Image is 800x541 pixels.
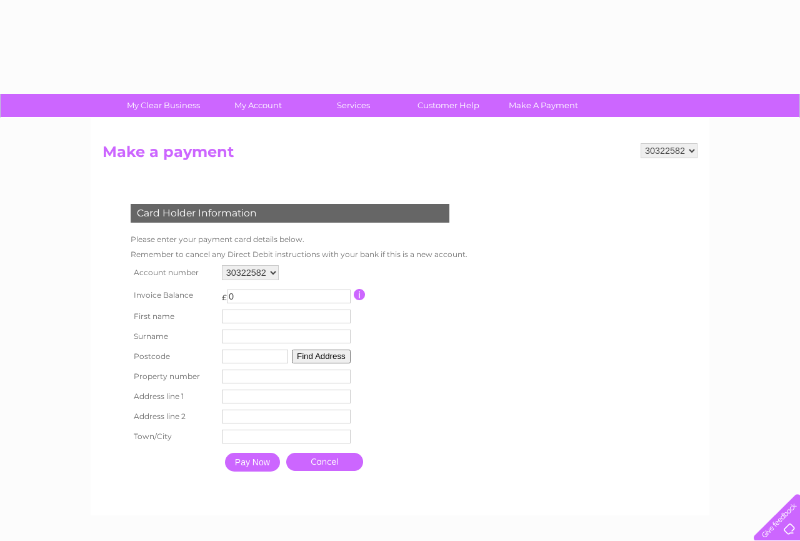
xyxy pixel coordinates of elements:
a: Make A Payment [492,94,595,117]
th: Address line 2 [127,407,219,427]
th: First name [127,306,219,326]
th: Town/City [127,427,219,447]
td: Please enter your payment card details below. [127,232,471,247]
a: Customer Help [397,94,500,117]
div: Card Holder Information [131,204,449,223]
th: Postcode [127,346,219,367]
th: Invoice Balance [127,283,219,306]
input: Pay Now [225,453,280,472]
th: Account number [127,262,219,283]
button: Find Address [292,350,351,363]
a: Cancel [286,453,363,471]
th: Property number [127,367,219,387]
th: Address line 1 [127,387,219,407]
td: £ [222,286,227,302]
a: Services [302,94,405,117]
input: Information [354,289,366,300]
a: My Clear Business [112,94,215,117]
td: Remember to cancel any Direct Debit instructions with your bank if this is a new account. [127,247,471,262]
h2: Make a payment [102,143,697,167]
a: My Account [207,94,310,117]
th: Surname [127,326,219,346]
